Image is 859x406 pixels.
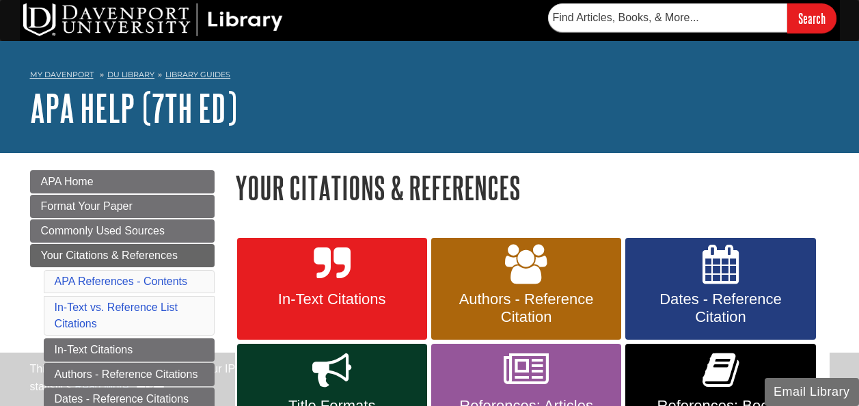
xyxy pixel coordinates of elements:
nav: breadcrumb [30,66,830,87]
input: Search [787,3,836,33]
img: DU Library [23,3,283,36]
span: Your Citations & References [41,249,178,261]
a: Authors - Reference Citations [44,363,215,386]
span: Format Your Paper [41,200,133,212]
a: In-Text vs. Reference List Citations [55,301,178,329]
a: APA References - Contents [55,275,187,287]
h1: Your Citations & References [235,170,830,205]
form: Searches DU Library's articles, books, and more [548,3,836,33]
span: Authors - Reference Citation [441,290,611,326]
a: In-Text Citations [44,338,215,362]
span: APA Home [41,176,94,187]
a: Format Your Paper [30,195,215,218]
a: Dates - Reference Citation [625,238,815,340]
span: Dates - Reference Citation [636,290,805,326]
a: Commonly Used Sources [30,219,215,243]
button: Email Library [765,378,859,406]
a: Library Guides [165,70,230,79]
a: My Davenport [30,69,94,81]
a: APA Home [30,170,215,193]
span: Commonly Used Sources [41,225,165,236]
a: In-Text Citations [237,238,427,340]
input: Find Articles, Books, & More... [548,3,787,32]
a: Your Citations & References [30,244,215,267]
a: APA Help (7th Ed) [30,87,237,129]
span: In-Text Citations [247,290,417,308]
a: DU Library [107,70,154,79]
a: Authors - Reference Citation [431,238,621,340]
